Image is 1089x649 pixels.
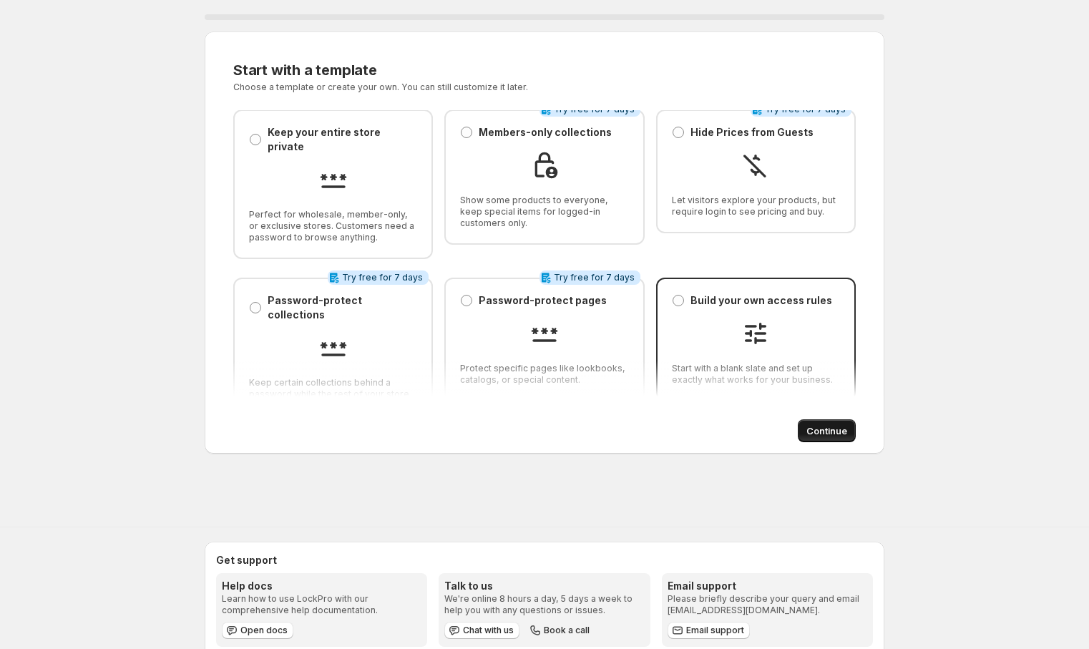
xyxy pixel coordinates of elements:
[668,593,867,616] p: Please briefly describe your query and email [EMAIL_ADDRESS][DOMAIN_NAME].
[798,419,856,442] button: Continue
[233,62,377,79] span: Start with a template
[233,82,686,93] p: Choose a template or create your own. You can still customize it later.
[268,125,417,154] p: Keep your entire store private
[342,272,423,283] span: Try free for 7 days
[319,333,348,362] img: Password-protect collections
[463,625,514,636] span: Chat with us
[222,579,421,593] h3: Help docs
[479,125,612,140] p: Members-only collections
[530,151,559,180] img: Members-only collections
[741,319,770,348] img: Build your own access rules
[216,553,873,567] h2: Get support
[479,293,607,308] p: Password-protect pages
[222,593,421,616] p: Learn how to use LockPro with our comprehensive help documentation.
[530,319,559,348] img: Password-protect pages
[319,165,348,194] img: Keep your entire store private
[690,125,814,140] p: Hide Prices from Guests
[690,293,832,308] p: Build your own access rules
[249,377,417,411] span: Keep certain collections behind a password while the rest of your store is open.
[741,151,770,180] img: Hide Prices from Guests
[686,625,744,636] span: Email support
[460,363,628,386] span: Protect specific pages like lookbooks, catalogs, or special content.
[668,622,750,639] a: Email support
[268,293,417,322] p: Password-protect collections
[249,209,417,243] span: Perfect for wholesale, member-only, or exclusive stores. Customers need a password to browse anyt...
[444,579,644,593] h3: Talk to us
[525,622,595,639] button: Book a call
[672,195,840,218] span: Let visitors explore your products, but require login to see pricing and buy.
[806,424,847,438] span: Continue
[222,622,293,639] a: Open docs
[668,579,867,593] h3: Email support
[444,622,519,639] button: Chat with us
[460,195,628,229] span: Show some products to everyone, keep special items for logged-in customers only.
[544,625,590,636] span: Book a call
[554,272,635,283] span: Try free for 7 days
[444,593,644,616] p: We're online 8 hours a day, 5 days a week to help you with any questions or issues.
[672,363,840,386] span: Start with a blank slate and set up exactly what works for your business.
[240,625,288,636] span: Open docs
